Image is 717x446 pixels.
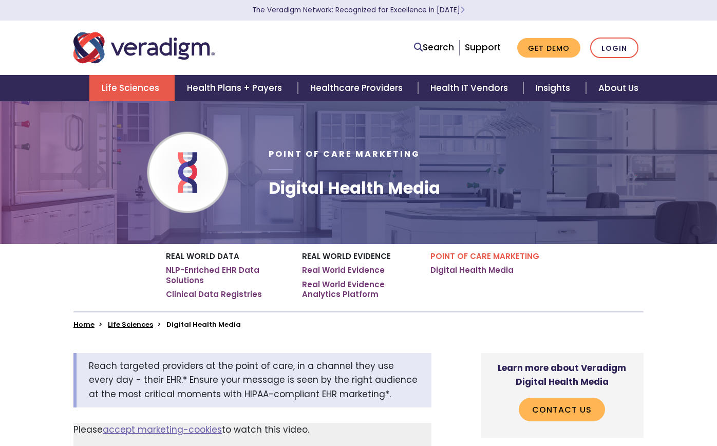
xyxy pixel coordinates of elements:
[298,75,418,101] a: Healthcare Providers
[166,289,262,300] a: Clinical Data Registries
[465,41,501,53] a: Support
[590,38,638,59] a: Login
[302,265,385,275] a: Real World Evidence
[175,75,297,101] a: Health Plans + Payers
[269,178,440,198] h1: Digital Health Media
[73,31,215,65] img: Veradigm logo
[252,5,465,15] a: The Veradigm Network: Recognized for Excellence in [DATE]Learn More
[73,320,95,329] a: Home
[414,41,454,54] a: Search
[430,265,514,275] a: Digital Health Media
[73,423,309,436] span: Please to watch this video.
[519,398,605,421] a: Contact Us
[89,75,175,101] a: Life Sciences
[89,360,418,400] span: Reach targeted providers at the point of care, in a channel they use every day - their EHR.* Ensu...
[517,38,580,58] a: Get Demo
[460,5,465,15] span: Learn More
[302,280,415,300] a: Real World Evidence Analytics Platform
[166,265,287,285] a: NLP-Enriched EHR Data Solutions
[103,423,222,436] a: accept marketing-cookies
[586,75,651,101] a: About Us
[498,362,626,388] strong: Learn more about Veradigm Digital Health Media
[523,75,586,101] a: Insights
[108,320,153,329] a: Life Sciences
[418,75,523,101] a: Health IT Vendors
[269,148,420,160] span: Point of Care Marketing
